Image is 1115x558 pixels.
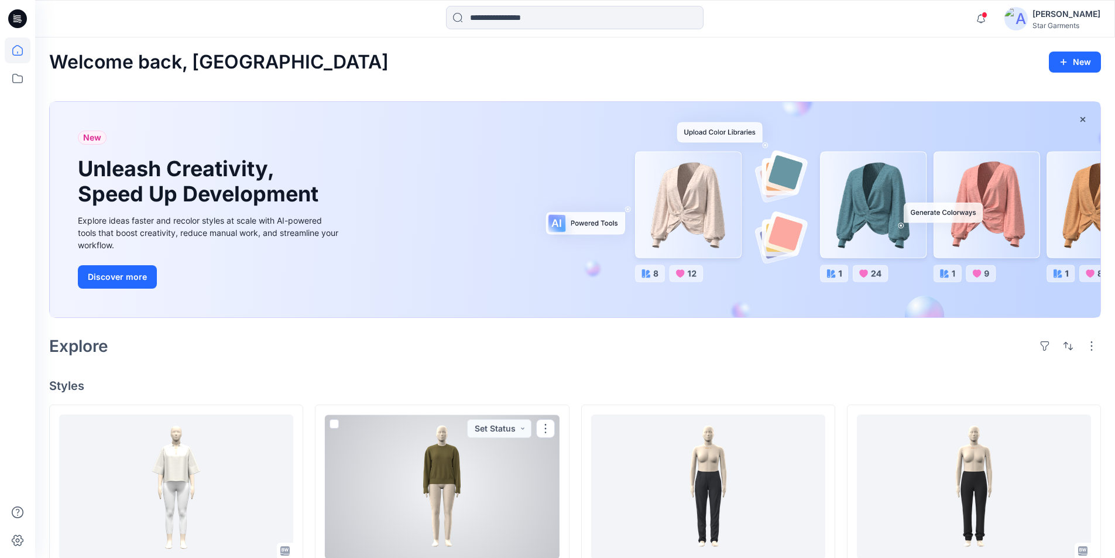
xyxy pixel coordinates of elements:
[49,52,389,73] h2: Welcome back, [GEOGRAPHIC_DATA]
[49,379,1101,393] h4: Styles
[49,337,108,355] h2: Explore
[1032,7,1100,21] div: [PERSON_NAME]
[78,265,341,289] a: Discover more
[83,131,101,145] span: New
[1032,21,1100,30] div: Star Garments
[78,265,157,289] button: Discover more
[78,214,341,251] div: Explore ideas faster and recolor styles at scale with AI-powered tools that boost creativity, red...
[1049,52,1101,73] button: New
[1004,7,1028,30] img: avatar
[78,156,324,207] h1: Unleash Creativity, Speed Up Development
